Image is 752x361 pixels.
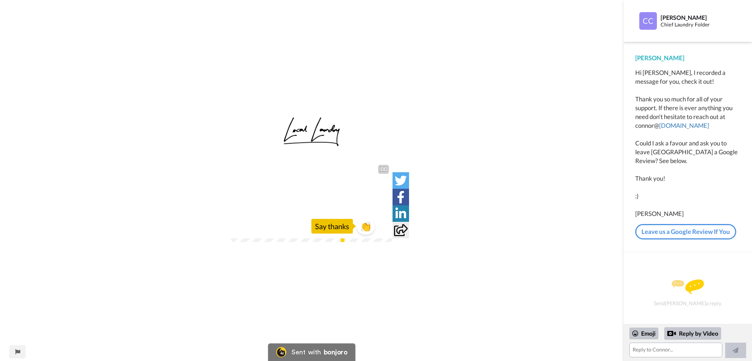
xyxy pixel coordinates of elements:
div: Sent with [292,349,321,355]
span: 👏 [357,220,375,232]
div: Chief Laundry Folder [661,22,740,28]
div: Reply by Video [667,329,676,338]
span: 1:11 [254,224,267,232]
div: Reply by Video [664,327,721,340]
div: [PERSON_NAME] [661,14,740,21]
img: Bonjoro Logo [276,347,286,357]
div: Emoji [629,328,658,339]
span: 0:00 [236,224,249,232]
div: Hi [PERSON_NAME], I recorded a message for you, check it out! Thank you so much for all of your s... [635,68,740,218]
img: Profile Image [639,12,657,30]
img: 9690a91e-08a9-436f-b23e-2abbae3f4914 [283,117,340,147]
div: bonjoro [324,349,347,355]
a: [DOMAIN_NAME] [659,122,709,129]
a: Leave us a Google Review If You [635,224,736,239]
div: CC [379,166,388,173]
div: Say thanks [311,219,353,234]
span: / [250,224,253,232]
img: message.svg [672,279,704,294]
div: [PERSON_NAME] [635,54,740,62]
div: Send [PERSON_NAME] a reply. [633,265,742,320]
img: Full screen [379,224,386,232]
a: Bonjoro LogoSent withbonjoro [268,343,355,361]
button: 👏 [357,218,375,235]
